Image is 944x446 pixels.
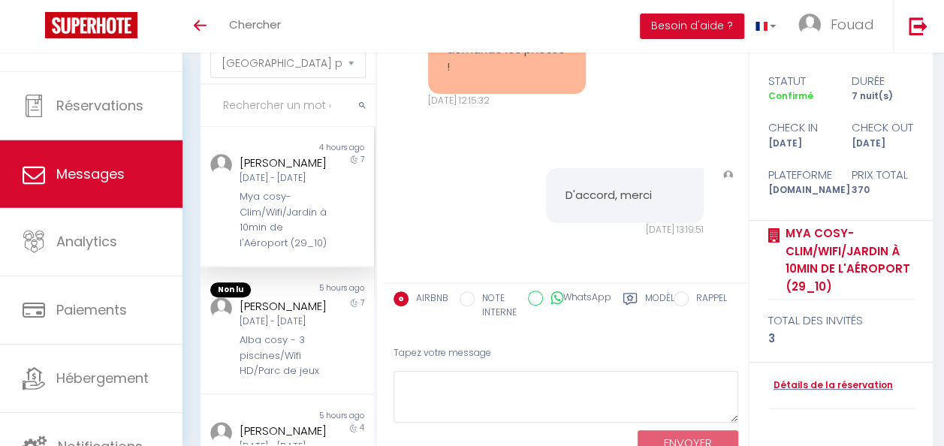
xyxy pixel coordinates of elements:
[360,154,364,165] span: 7
[768,312,915,330] div: total des invités
[909,17,927,35] img: logout
[229,17,281,32] span: Chercher
[240,189,331,251] div: Mya cosy- Clim/Wifi/Jardin à 10min de l'Aéroport (29_10)
[841,183,924,197] div: 370
[210,422,232,444] img: ...
[841,119,924,137] div: check out
[546,223,704,237] div: [DATE] 13:19:51
[759,119,842,137] div: check in
[841,137,924,151] div: [DATE]
[841,166,924,184] div: Prix total
[831,15,874,34] span: Fouad
[287,410,373,422] div: 5 hours ago
[768,330,915,348] div: 3
[360,422,364,433] span: 4
[45,12,137,38] img: Super Booking
[640,14,744,39] button: Besoin d'aide ?
[287,142,373,154] div: 4 hours ago
[287,282,373,297] div: 5 hours ago
[841,72,924,90] div: durée
[759,183,842,197] div: [DOMAIN_NAME]
[768,89,813,102] span: Confirmé
[240,171,331,185] div: [DATE] - [DATE]
[394,335,738,372] div: Tapez votre message
[240,315,331,329] div: [DATE] - [DATE]
[201,85,375,127] input: Rechercher un mot clé
[841,89,924,104] div: 7 nuit(s)
[56,300,127,319] span: Paiements
[543,291,611,307] label: WhatsApp
[360,297,364,309] span: 7
[240,333,331,378] div: Alba cosy - 3 piscines/Wifi HD/Parc de jeux
[56,369,149,387] span: Hébergement
[475,291,517,320] label: NOTE INTERNE
[240,422,331,440] div: [PERSON_NAME]
[759,137,842,151] div: [DATE]
[759,72,842,90] div: statut
[409,291,448,308] label: AIRBNB
[240,154,331,172] div: [PERSON_NAME]
[56,164,125,183] span: Messages
[56,232,117,251] span: Analytics
[780,225,915,295] a: Mya cosy- Clim/Wifi/Jardin à 10min de l'Aéroport (29_10)
[768,378,893,393] a: Détails de la réservation
[210,154,232,176] img: ...
[240,297,331,315] div: [PERSON_NAME]
[210,297,232,319] img: ...
[210,282,251,297] span: Non lu
[428,94,586,108] div: [DATE] 12:15:32
[565,187,685,204] pre: D'accord, merci
[723,170,733,180] img: ...
[56,96,143,115] span: Réservations
[759,166,842,184] div: Plateforme
[689,291,727,308] label: RAPPEL
[645,291,685,322] label: Modèles
[798,14,821,36] img: ...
